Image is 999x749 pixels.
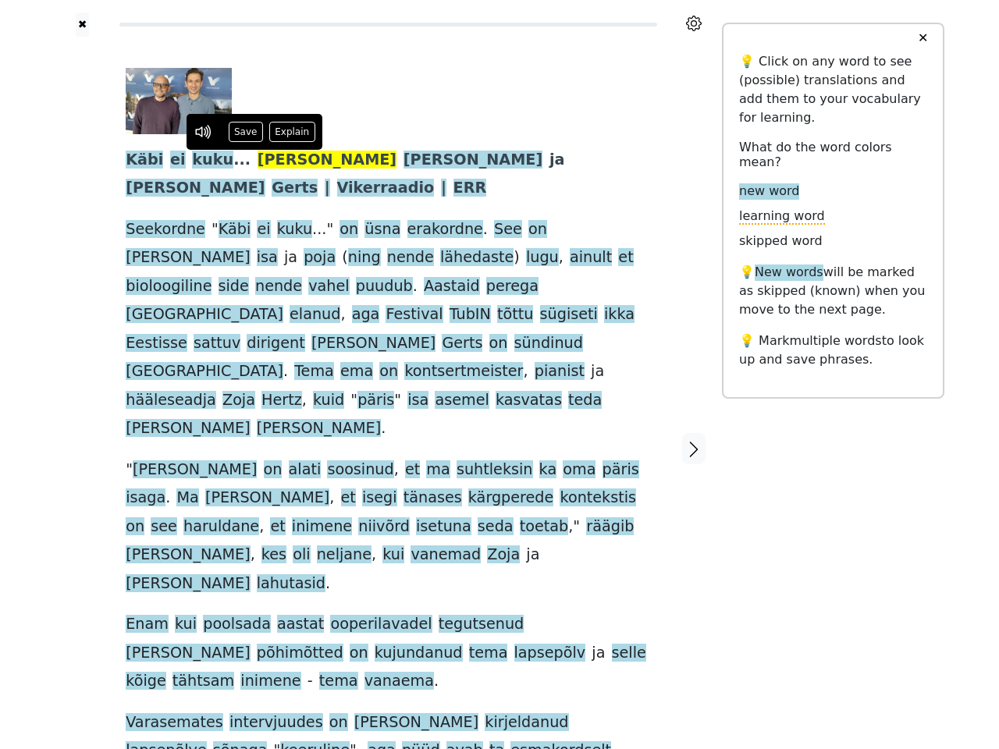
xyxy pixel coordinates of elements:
[354,713,478,733] span: [PERSON_NAME]
[76,12,89,37] button: ✖
[413,277,418,296] span: .
[549,151,565,170] span: ja
[203,615,271,634] span: poolsada
[126,391,216,410] span: hääleseadja
[175,615,197,634] span: kui
[212,220,219,240] span: "
[126,615,169,634] span: Enam
[126,672,165,691] span: kõige
[372,545,376,565] span: ,
[257,644,343,663] span: põhimõtted
[350,644,368,663] span: on
[126,545,250,565] span: [PERSON_NAME]
[319,672,358,691] span: tema
[411,545,481,565] span: vanemad
[568,517,580,537] span: ,"
[257,574,325,594] span: lahutasid
[755,264,823,281] span: New words
[405,460,420,480] span: et
[270,517,285,537] span: et
[229,122,263,142] button: Save
[618,248,633,268] span: et
[126,644,250,663] span: [PERSON_NAME]
[192,151,233,170] span: kuku
[570,248,612,268] span: ainult
[908,24,937,52] button: ✕
[258,151,396,170] span: [PERSON_NAME]
[325,574,330,594] span: .
[289,460,322,480] span: alati
[387,248,434,268] span: nende
[469,644,508,663] span: tema
[739,332,927,369] p: 💡 Mark to look up and save phrases.
[375,644,463,663] span: kujundanud
[478,517,514,537] span: seda
[435,391,489,410] span: asemel
[255,277,302,296] span: nende
[404,488,462,508] span: tänases
[434,672,439,691] span: .
[311,334,436,353] span: [PERSON_NAME]
[126,305,283,325] span: [GEOGRAPHIC_DATA]
[790,333,882,348] span: multiple words
[126,151,163,170] span: Käbi
[487,545,520,565] span: Zoja
[219,277,249,296] span: side
[293,545,310,565] span: oli
[126,277,212,296] span: bioloogiline
[739,263,927,319] p: 💡 will be marked as skipped (known) when you move to the next page.
[539,460,557,480] span: ka
[247,334,304,353] span: dirigent
[407,220,483,240] span: erakordne
[528,220,547,240] span: on
[441,179,446,198] span: |
[382,545,404,565] span: kui
[312,220,326,240] span: ...
[497,305,533,325] span: tõttu
[233,151,251,170] span: ...
[229,713,323,733] span: intervjuudes
[394,460,399,480] span: ,
[240,672,300,691] span: inimene
[261,545,286,565] span: kes
[364,672,434,691] span: vanaema
[292,517,352,537] span: inimene
[394,391,401,410] span: "
[485,713,568,733] span: kirjeldanud
[308,672,313,691] span: -
[352,305,380,325] span: aga
[520,517,569,537] span: toetab
[592,644,605,663] span: ja
[329,488,334,508] span: ,
[165,488,170,508] span: .
[219,220,251,240] span: Käbi
[523,362,528,382] span: ,
[151,517,177,537] span: see
[591,362,604,382] span: ja
[269,122,315,142] button: Explain
[483,220,488,240] span: .
[439,615,524,634] span: tegutsenud
[563,460,595,480] span: oma
[535,362,585,382] span: pianist
[489,334,508,353] span: on
[559,248,563,268] span: ,
[340,305,345,325] span: ,
[126,248,250,268] span: [PERSON_NAME]
[259,517,264,537] span: ,
[172,672,234,691] span: tähtsam
[379,362,398,382] span: on
[381,419,386,438] span: .
[560,488,636,508] span: kontekstis
[126,68,232,134] img: 3032109h9f5bt6.jpg
[126,220,205,240] span: Seekordne
[133,460,257,480] span: [PERSON_NAME]
[486,277,539,296] span: perega
[126,517,144,537] span: on
[416,517,471,537] span: isetuna
[404,151,542,170] span: [PERSON_NAME]
[126,362,283,382] span: [GEOGRAPHIC_DATA]
[294,362,334,382] span: Tema
[357,391,394,410] span: päris
[612,644,646,663] span: selle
